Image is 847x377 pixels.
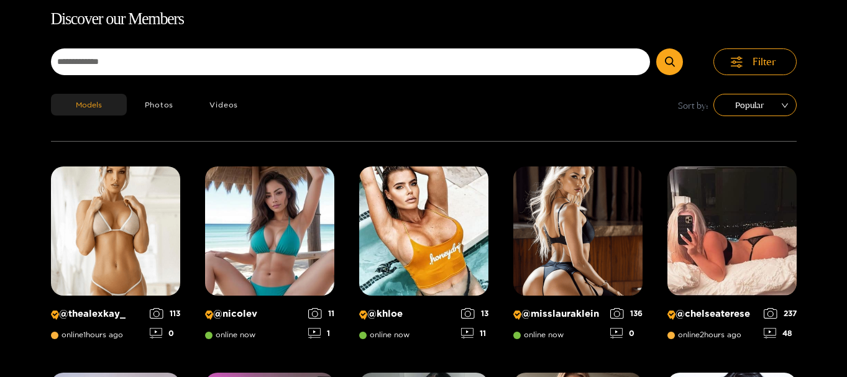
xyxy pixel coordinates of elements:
button: Photos [127,94,192,116]
div: 13 [461,308,488,319]
div: 48 [764,328,797,338]
div: 11 [461,328,488,338]
img: Creator Profile Image: khloe [359,166,488,296]
span: Sort by: [678,98,708,112]
h1: Discover our Members [51,6,797,32]
span: online now [359,330,410,339]
p: @ nicolev [205,308,302,320]
p: @ misslauraklein [513,308,604,320]
p: @ khloe [359,308,455,320]
div: 11 [308,308,334,319]
div: 0 [150,328,180,338]
span: online now [513,330,564,339]
img: Creator Profile Image: nicolev [205,166,334,296]
div: 1 [308,328,334,338]
a: Creator Profile Image: misslauraklein@misslaurakleinonline now1360 [513,166,643,348]
div: 0 [610,328,643,338]
span: online 2 hours ago [667,330,741,339]
a: Creator Profile Image: khloe@khloeonline now1311 [359,166,488,348]
img: Creator Profile Image: thealexkay_ [51,166,180,296]
img: Creator Profile Image: chelseaterese [667,166,797,296]
span: Popular [723,96,787,114]
a: Creator Profile Image: thealexkay_@thealexkay_online1hours ago1130 [51,166,180,348]
div: 113 [150,308,180,319]
span: online 1 hours ago [51,330,123,339]
a: Creator Profile Image: chelseaterese@chelseatereseonline2hours ago23748 [667,166,797,348]
div: sort [713,94,797,116]
span: online now [205,330,255,339]
span: Filter [753,55,776,69]
a: Creator Profile Image: nicolev@nicolevonline now111 [205,166,334,348]
button: Submit Search [656,48,683,75]
p: @ thealexkay_ [51,308,144,320]
div: 136 [610,308,643,319]
button: Filter [713,48,797,75]
button: Models [51,94,127,116]
img: Creator Profile Image: misslauraklein [513,166,643,296]
p: @ chelseaterese [667,308,758,320]
button: Videos [191,94,256,116]
div: 237 [764,308,797,319]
